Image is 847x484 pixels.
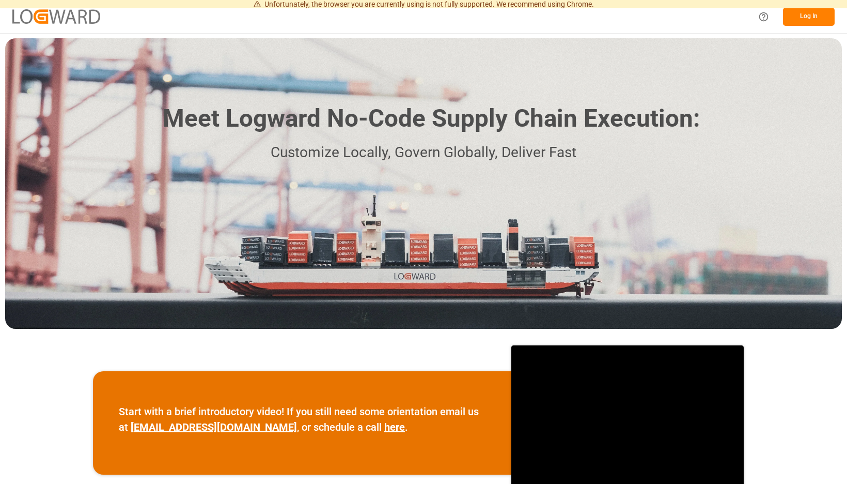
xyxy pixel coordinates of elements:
a: here [384,421,405,433]
img: Logward_new_orange.png [12,9,100,23]
a: [EMAIL_ADDRESS][DOMAIN_NAME] [131,421,297,433]
h1: Meet Logward No-Code Supply Chain Execution: [163,100,700,137]
p: Start with a brief introductory video! If you still need some orientation email us at , or schedu... [119,404,485,435]
button: Help Center [752,5,775,28]
p: Customize Locally, Govern Globally, Deliver Fast [147,141,700,164]
button: Log In [783,8,835,26]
